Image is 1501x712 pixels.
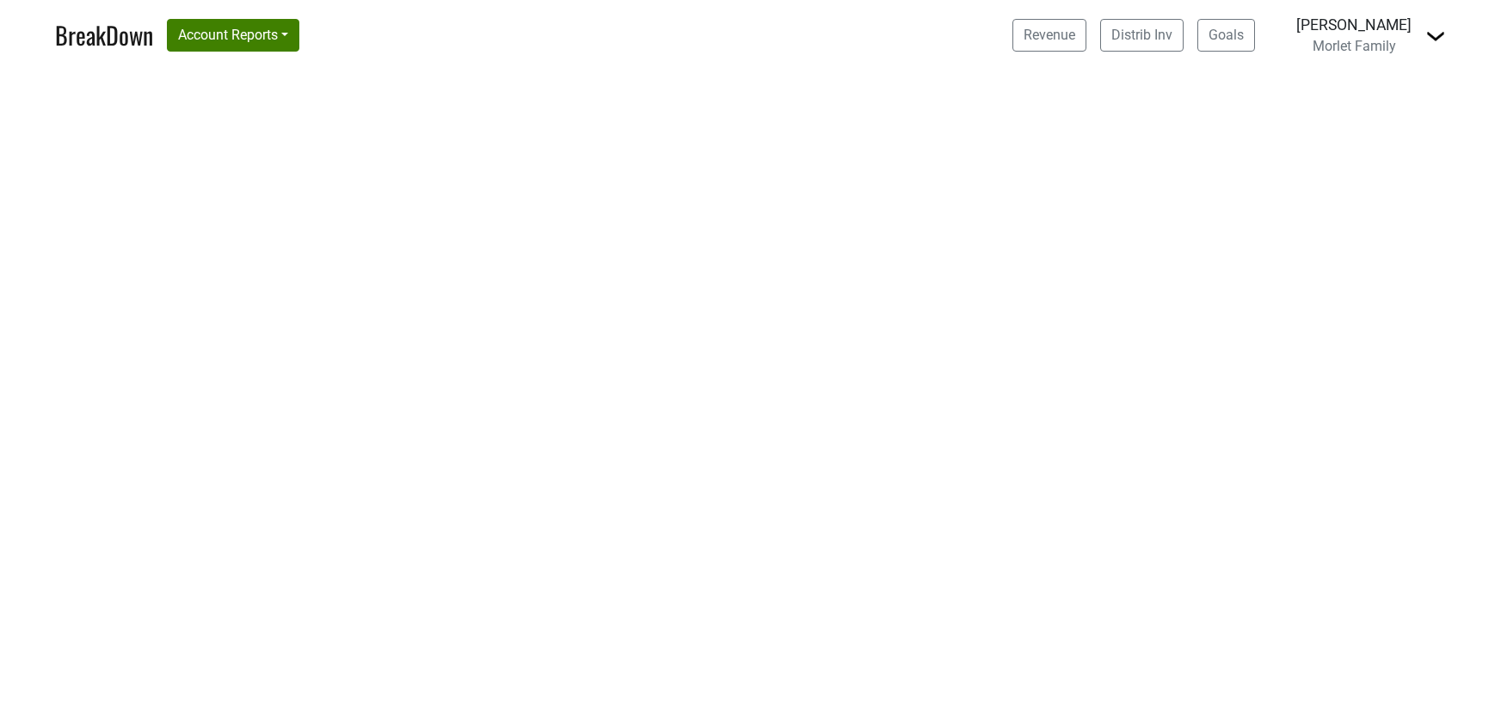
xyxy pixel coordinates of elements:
a: BreakDown [55,17,153,53]
div: [PERSON_NAME] [1296,14,1412,36]
a: Distrib Inv [1100,19,1184,52]
a: Goals [1197,19,1255,52]
img: Dropdown Menu [1425,26,1446,46]
span: Morlet Family [1313,38,1396,54]
button: Account Reports [167,19,299,52]
a: Revenue [1012,19,1086,52]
